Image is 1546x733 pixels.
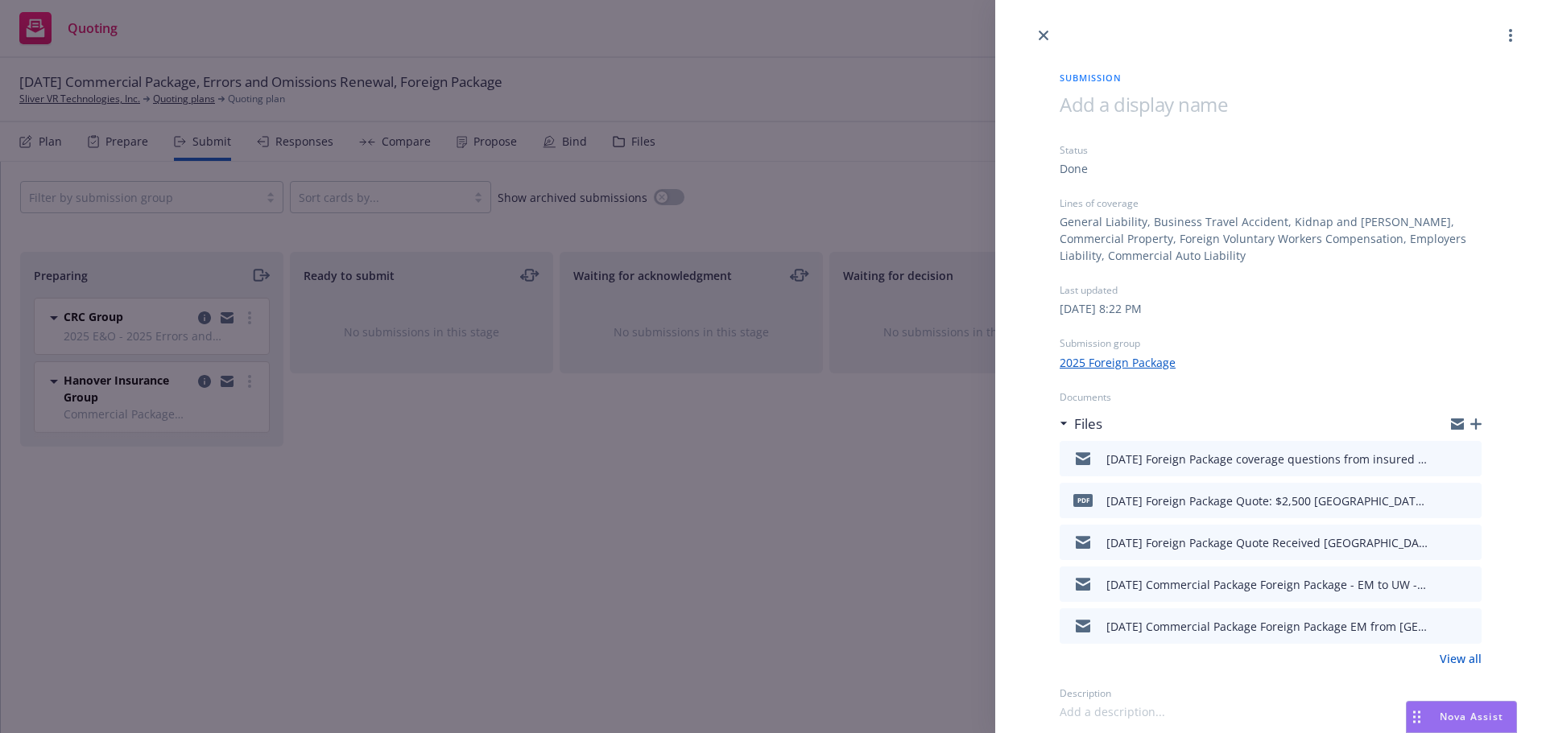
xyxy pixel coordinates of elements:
[1435,449,1448,468] button: download file
[1440,710,1503,723] span: Nova Assist
[1106,534,1428,551] div: [DATE] Foreign Package Quote Received [GEOGRAPHIC_DATA]msg
[1435,491,1448,510] button: download file
[1406,701,1517,733] button: Nova Assist
[1106,576,1428,593] div: [DATE] Commercial Package Foreign Package - EM to UW - correct sales $21,500,000.msg
[1060,71,1482,84] span: Submission
[1106,618,1428,635] div: [DATE] Commercial Package Foreign Package EM from [GEOGRAPHIC_DATA] requesting confirmation of sa...
[1461,616,1475,636] button: preview file
[1435,616,1448,636] button: download file
[1407,702,1427,732] div: Drag to move
[1060,300,1142,317] div: [DATE] 8:22 PM
[1461,449,1475,468] button: preview file
[1435,533,1448,552] button: download file
[1034,26,1053,45] a: close
[1435,574,1448,594] button: download file
[1074,414,1102,434] h3: Files
[1060,686,1482,700] div: Description
[1106,492,1428,509] div: [DATE] Foreign Package Quote: $2,500 [GEOGRAPHIC_DATA]pdf
[1106,451,1428,467] div: [DATE] Foreign Package coverage questions from insured to UW.msg
[1060,283,1482,297] div: Last updated
[1060,160,1088,177] div: Done
[1060,354,1176,371] a: 2025 Foreign Package
[1060,414,1102,434] div: Files
[1060,336,1482,350] div: Submission group
[1501,26,1520,45] a: more
[1440,650,1482,667] a: View all
[1073,494,1093,506] span: pdf
[1060,143,1482,157] div: Status
[1461,491,1475,510] button: preview file
[1461,533,1475,552] button: preview file
[1461,574,1475,594] button: preview file
[1060,213,1482,264] div: General Liability, Business Travel Accident, Kidnap and [PERSON_NAME], Commercial Property, Forei...
[1060,196,1482,210] div: Lines of coverage
[1060,390,1482,404] div: Documents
